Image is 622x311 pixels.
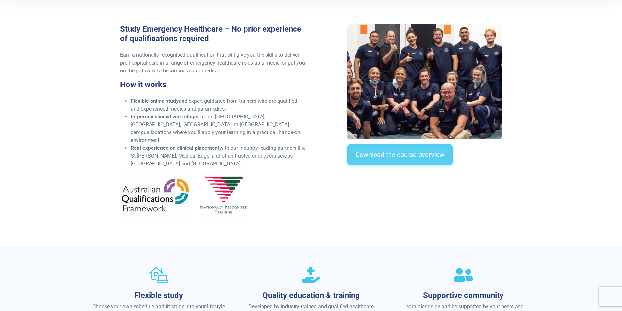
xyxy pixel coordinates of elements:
[92,291,226,300] h3: Flexible study
[131,97,307,113] li: and expert guidance from trainers who are qualified and experienced medics and paramedics.
[131,144,307,168] li: with our industry-leading partners like St [PERSON_NAME], Medical Edge, and other trusted employe...
[131,98,179,104] strong: Flexible online study
[120,80,307,89] h3: How it works
[347,144,453,165] a: Download the course overview
[131,114,198,120] strong: In-person clinical workshops
[120,24,307,43] h3: Study Emergency Healthcare – No prior experience of qualifications required
[131,113,307,144] li: , at our [GEOGRAPHIC_DATA], [GEOGRAPHIC_DATA], [GEOGRAPHIC_DATA], or [GEOGRAPHIC_DATA] campus loc...
[396,291,531,300] h3: Supportive community
[244,291,378,300] h3: Quality education & training
[120,51,307,75] p: Earn a nationally recognised qualification that will give you the skills to deliver pre-hospital ...
[131,145,219,151] strong: Real experience on clinical placement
